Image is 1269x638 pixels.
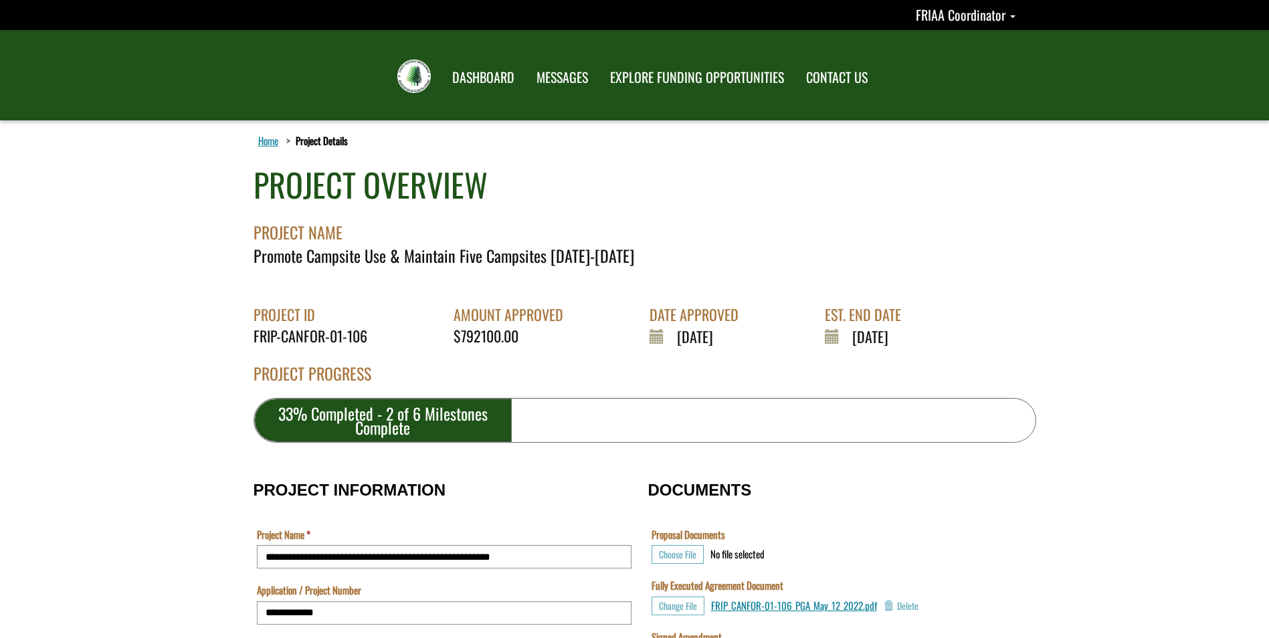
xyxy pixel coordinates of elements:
button: Delete [884,597,918,615]
div: [DATE] [825,326,911,347]
div: No file selected [710,547,765,561]
a: Home [256,132,281,149]
div: [DATE] [650,326,749,347]
label: Application / Project Number [257,583,361,597]
div: AMOUNT APPROVED [454,304,573,325]
button: Choose File for Fully Executed Agreement Document [652,597,704,615]
div: PROJECT OVERVIEW [254,162,488,208]
li: Project Details [283,134,348,148]
a: DASHBOARD [442,61,524,94]
div: PROJECT ID [254,304,377,325]
a: FRIP_CANFOR-01-106_PGA_May_12_2022.pdf [711,598,877,613]
label: Project Name [257,528,310,542]
div: DATE APPROVED [650,304,749,325]
a: FRIAA Coordinator [916,5,1015,25]
img: FRIAA Submissions Portal [397,60,431,93]
h3: DOCUMENTS [648,482,1016,499]
label: Fully Executed Agreement Document [652,578,783,593]
div: $792100.00 [454,326,573,346]
nav: Main Navigation [440,57,878,94]
div: PROJECT PROGRESS [254,362,1036,398]
div: PROJECT NAME [254,208,1036,244]
div: FRIP-CANFOR-01-106 [254,326,377,346]
span: FRIAA Coordinator [916,5,1005,25]
button: Choose File for Proposal Documents [652,545,704,564]
a: EXPLORE FUNDING OPPORTUNITIES [600,61,794,94]
div: 33% Completed - 2 of 6 Milestones Complete [254,399,512,442]
h3: PROJECT INFORMATION [254,482,635,499]
label: Proposal Documents [652,528,725,542]
div: EST. END DATE [825,304,911,325]
input: Project Name [257,545,631,568]
div: Promote Campsite Use & Maintain Five Campsites [DATE]-[DATE] [254,244,1036,267]
a: MESSAGES [526,61,598,94]
a: CONTACT US [796,61,878,94]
